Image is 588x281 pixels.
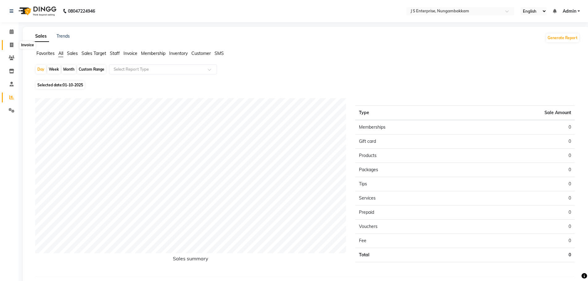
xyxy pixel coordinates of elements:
button: Generate Report [546,34,579,42]
td: Services [355,191,465,205]
td: 0 [465,149,575,163]
a: Sales [33,31,49,42]
td: Products [355,149,465,163]
span: Inventory [169,51,188,56]
div: Week [47,65,60,74]
div: Custom Range [77,65,106,74]
div: Day [36,65,46,74]
span: Membership [141,51,165,56]
td: 0 [465,220,575,234]
span: Invoice [123,51,137,56]
td: Total [355,248,465,262]
span: Customer [191,51,211,56]
a: Trends [56,33,70,39]
span: SMS [215,51,224,56]
td: 0 [465,134,575,149]
td: 0 [465,177,575,191]
span: 01-10-2025 [63,83,83,87]
span: Sales Target [81,51,106,56]
span: Admin [563,8,576,14]
td: Prepaid [355,205,465,220]
h6: Sales summary [35,256,346,264]
span: Selected date: [36,81,85,89]
span: Sales [67,51,78,56]
td: 0 [465,191,575,205]
b: 08047224946 [68,2,95,20]
td: 0 [465,205,575,220]
td: 0 [465,248,575,262]
td: Memberships [355,120,465,134]
td: Packages [355,163,465,177]
span: All [58,51,63,56]
th: Sale Amount [465,106,575,120]
div: Month [62,65,76,74]
span: Staff [110,51,120,56]
div: Invoice [19,41,35,49]
th: Type [355,106,465,120]
td: Tips [355,177,465,191]
td: Vouchers [355,220,465,234]
td: Fee [355,234,465,248]
td: Gift card [355,134,465,149]
td: 0 [465,120,575,134]
span: Favorites [36,51,55,56]
img: logo [16,2,58,20]
td: 0 [465,163,575,177]
td: 0 [465,234,575,248]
